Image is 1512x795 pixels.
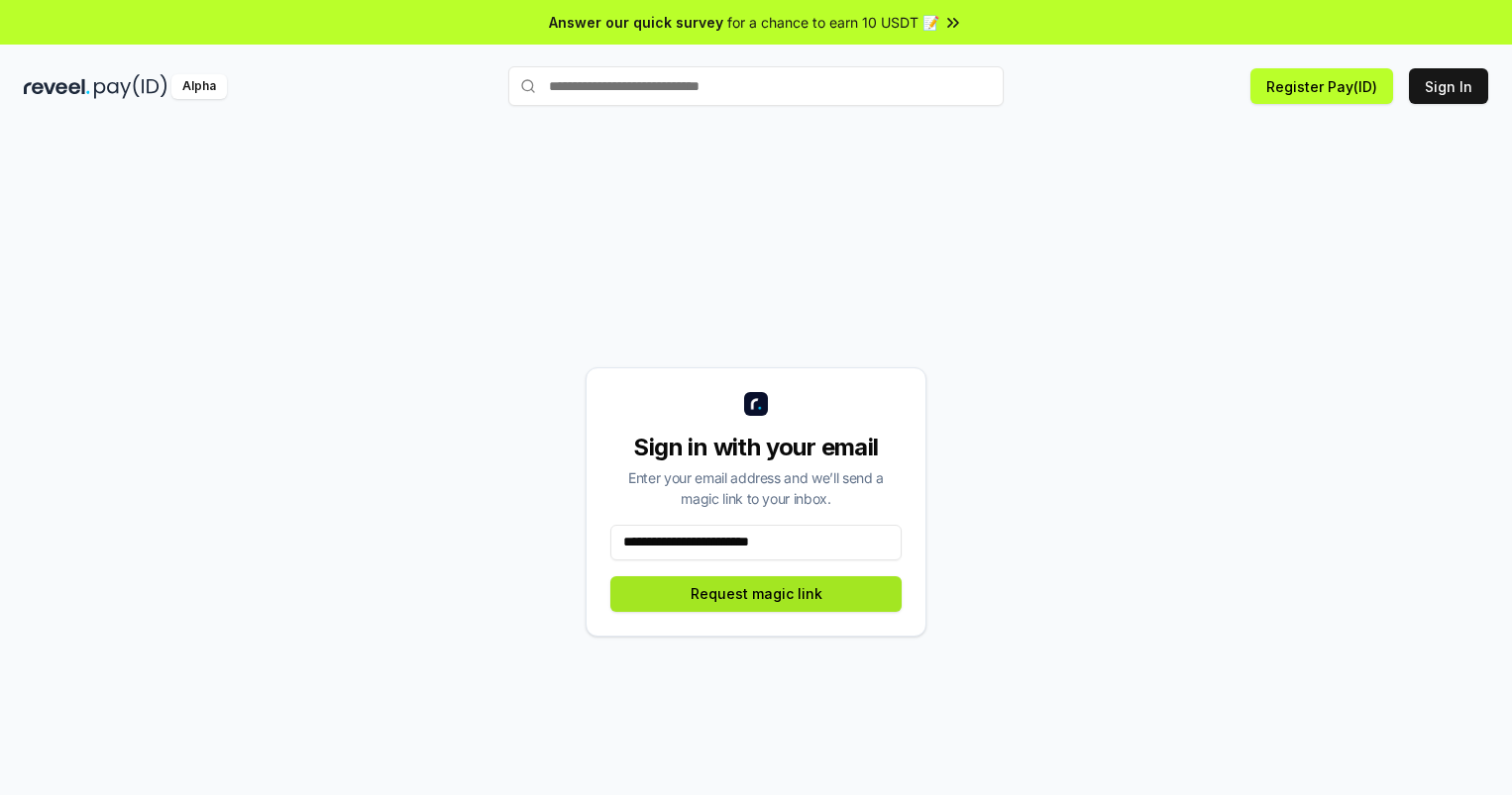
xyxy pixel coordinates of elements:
span: for a chance to earn 10 USDT 📝 [727,12,939,33]
img: logo_small [744,392,768,416]
img: reveel_dark [24,74,90,99]
div: Sign in with your email [610,432,902,463]
div: Enter your email address and we’ll send a magic link to your inbox. [610,467,902,509]
button: Sign In [1409,68,1488,104]
button: Request magic link [610,576,902,612]
button: Register Pay(ID) [1250,68,1393,104]
div: Alpha [171,74,227,99]
span: Answer our quick survey [549,12,723,33]
img: pay_id [94,74,167,99]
